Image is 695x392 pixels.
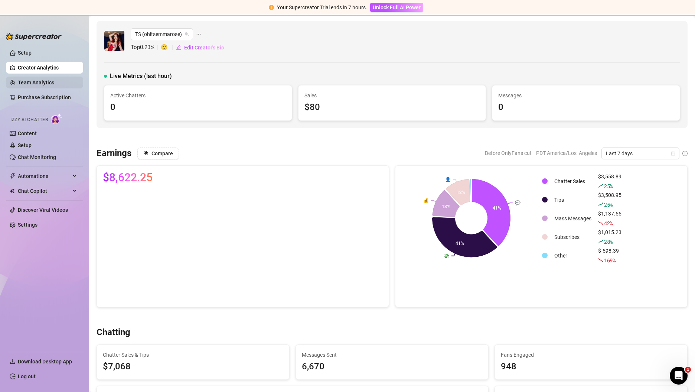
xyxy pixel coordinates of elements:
span: 169 % [604,257,616,264]
span: Compare [151,150,173,156]
img: TS (@ohitsemmarose) [104,31,124,51]
span: Active Chatters [110,91,286,100]
text: 💰 [423,198,429,203]
span: fall [598,257,603,263]
div: $3,508.95 [598,191,621,209]
span: Chat Copilot [18,185,71,197]
a: Content [18,130,37,136]
img: logo-BBDzfeDw.svg [6,33,62,40]
span: download [10,359,16,365]
span: Your Supercreator Trial ends in 7 hours. [277,4,367,10]
text: 💸 [444,253,449,258]
a: Setup [18,142,32,148]
span: Before OnlyFans cut [485,148,532,159]
button: Unlock Full AI Power [370,3,423,12]
span: Automations [18,170,71,182]
span: thunderbolt [10,173,16,179]
div: 6,670 [302,360,482,374]
span: team [185,32,189,36]
div: $80 [304,100,480,114]
a: Purchase Subscription [18,91,77,103]
span: Unlock Full AI Power [373,4,421,10]
text: 👤 [445,176,451,182]
span: Messages Sent [302,351,482,359]
h3: Chatting [97,327,130,338]
span: 1 [685,367,691,373]
img: Chat Copilot [10,188,14,194]
span: 25 % [604,182,613,189]
a: Discover Viral Videos [18,207,68,213]
span: PDT America/Los_Angeles [536,148,597,159]
span: ellipsis [196,28,201,40]
span: Download Desktop App [18,359,72,365]
a: Log out [18,373,36,379]
span: rise [598,202,603,207]
span: Last 7 days [606,148,675,159]
span: 28 % [604,238,613,245]
span: Edit Creator's Bio [184,45,224,51]
div: 948 [501,360,681,374]
td: Subscribes [551,228,594,246]
div: $1,015.23 [598,228,621,246]
span: 42 % [604,220,613,227]
span: calendar [671,151,675,156]
span: block [143,150,149,156]
a: Team Analytics [18,80,54,85]
span: TS (ohitsemmarose) [135,29,189,40]
span: rise [598,183,603,188]
span: exclamation-circle [269,5,274,10]
button: Compare [137,148,179,159]
div: 0 [110,100,286,114]
span: Messages [498,91,674,100]
span: Chatter Sales & Tips [103,351,283,359]
span: Live Metrics (last hour) [110,72,172,81]
span: rise [598,239,603,244]
td: Chatter Sales [551,172,594,190]
button: Edit Creator's Bio [176,42,225,54]
a: Settings [18,222,37,228]
td: Tips [551,191,594,209]
span: Fans Engaged [501,351,681,359]
span: info-circle [682,151,688,156]
a: Chat Monitoring [18,154,56,160]
span: Izzy AI Chatter [10,116,48,123]
a: Creator Analytics [18,62,77,74]
a: Unlock Full AI Power [370,4,423,10]
h3: Earnings [97,148,131,159]
div: $-598.39 [598,247,621,265]
span: edit [176,45,181,50]
span: fall [598,220,603,226]
div: $1,137.55 [598,210,621,227]
div: 0 [498,100,674,114]
text: 💬 [515,200,521,205]
span: 🙂 [161,43,176,52]
td: Mass Messages [551,210,594,227]
span: Top 0.23 % [131,43,161,52]
span: $7,068 [103,360,283,374]
span: $8,622.25 [103,172,153,184]
span: 25 % [604,201,613,208]
a: Setup [18,50,32,56]
span: Sales [304,91,480,100]
div: $3,558.89 [598,172,621,190]
img: AI Chatter [51,113,62,124]
iframe: Intercom live chat [670,367,688,385]
td: Other [551,247,594,265]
